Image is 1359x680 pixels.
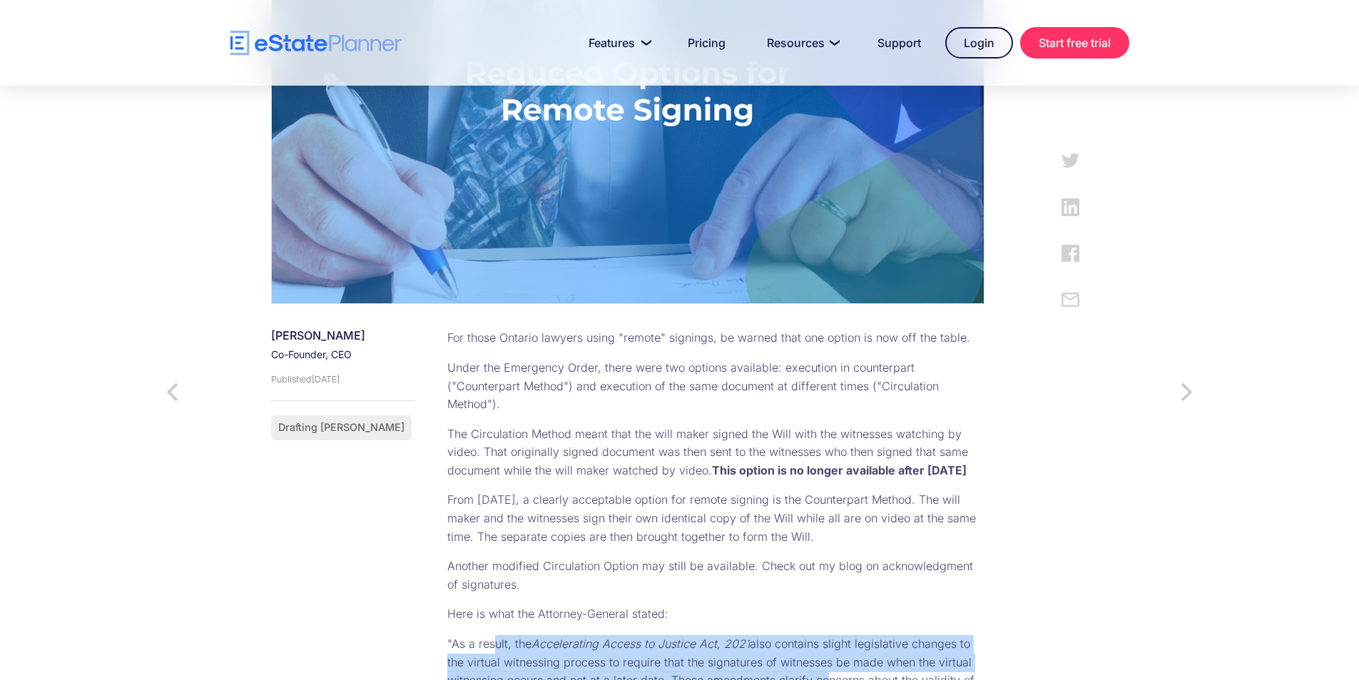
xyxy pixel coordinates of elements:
[312,374,340,385] div: [DATE]
[860,29,938,57] a: Support
[750,29,853,57] a: Resources
[447,557,984,594] p: Another modified Circulation Option may still be available. Check out my blog on acknowledgment o...
[1020,27,1129,59] a: Start free trial
[531,636,750,651] em: Accelerating Access to Justice Act, 2021
[571,29,663,57] a: Features
[447,329,984,347] p: For those Ontario lawyers using "remote" signings, be warned that one option is now off the table.
[271,329,412,342] div: [PERSON_NAME]
[945,27,1013,59] a: Login
[271,347,412,362] div: Co-Founder, CEO
[447,359,984,414] p: Under the Emergency Order, there were two options available: execution in counterpart ("Counterpa...
[712,463,967,477] strong: This option is no longer available after [DATE]
[278,422,404,432] div: Drafting [PERSON_NAME]
[447,491,984,546] p: From [DATE], a clearly acceptable option for remote signing is the Counterpart Method. The will m...
[230,31,402,56] a: home
[271,374,312,385] div: Published
[671,29,743,57] a: Pricing
[447,605,984,624] p: Here is what the Attorney-General stated:
[447,425,984,480] p: The Circulation Method meant that the will maker signed the Will with the witnesses watching by v...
